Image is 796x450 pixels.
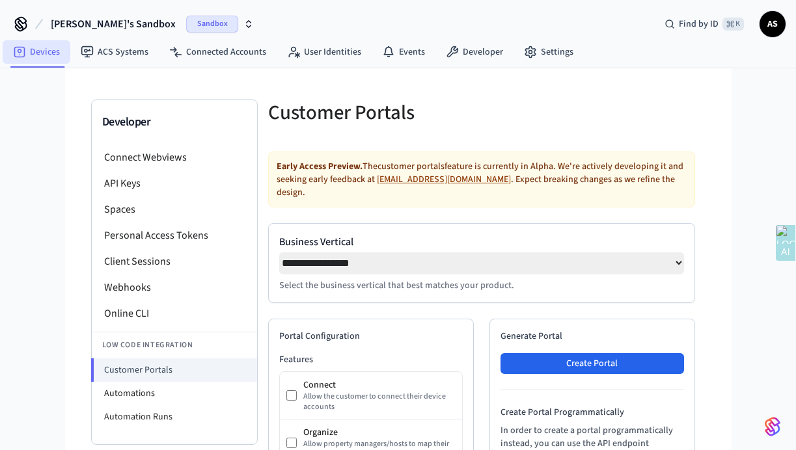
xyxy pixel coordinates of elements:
img: SeamLogoGradient.69752ec5.svg [765,416,780,437]
li: Spaces [92,196,257,222]
li: API Keys [92,170,257,196]
span: [PERSON_NAME]'s Sandbox [51,16,176,32]
strong: Early Access Preview. [277,160,363,173]
h2: Generate Portal [501,330,684,343]
label: Business Vertical [279,234,684,250]
li: Online CLI [92,300,257,326]
span: AS [761,12,784,36]
h3: Features [279,353,463,366]
button: AS [760,11,786,37]
h5: Customer Portals [268,99,474,126]
a: ACS Systems [70,40,159,64]
a: Devices [3,40,70,64]
li: Low Code Integration [92,332,257,358]
li: Personal Access Tokens [92,222,257,248]
h4: Create Portal Programmatically [501,406,684,419]
a: Settings [514,40,584,64]
div: Find by ID⌘ K [654,12,754,36]
div: The customer portals feature is currently in Alpha. We're actively developing it and seeking earl... [268,152,695,207]
div: Allow the customer to connect their device accounts [303,391,456,412]
li: Customer Portals [91,358,257,382]
span: ⌘ K [722,18,744,31]
li: Automation Runs [92,405,257,429]
li: Connect Webviews [92,144,257,170]
div: Organize [303,426,456,439]
h2: Portal Configuration [279,330,463,343]
span: Sandbox [186,16,238,33]
span: Find by ID [679,18,719,31]
p: Select the business vertical that best matches your product. [279,279,684,292]
p: In order to create a portal programmatically instead, you can use the API endpoint [501,424,684,450]
a: Events [372,40,435,64]
a: [EMAIL_ADDRESS][DOMAIN_NAME] [377,173,511,186]
h3: Developer [102,113,247,131]
li: Webhooks [92,274,257,300]
a: Connected Accounts [159,40,277,64]
a: Developer [435,40,514,64]
div: Connect [303,378,456,391]
a: User Identities [277,40,372,64]
button: Create Portal [501,353,684,374]
li: Automations [92,382,257,405]
li: Client Sessions [92,248,257,274]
